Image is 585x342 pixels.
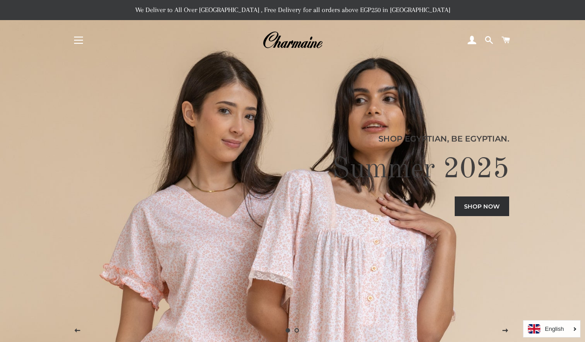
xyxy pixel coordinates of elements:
[76,133,509,145] p: Shop Egyptian, Be Egyptian.
[262,30,323,50] img: Charmaine Egypt
[528,324,576,334] a: English
[284,326,293,335] a: Slide 1, current
[66,320,88,342] button: Previous slide
[455,196,509,216] a: Shop now
[494,320,516,342] button: Next slide
[76,152,509,188] h2: Summer 2025
[545,326,564,332] i: English
[293,326,302,335] a: Load slide 2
